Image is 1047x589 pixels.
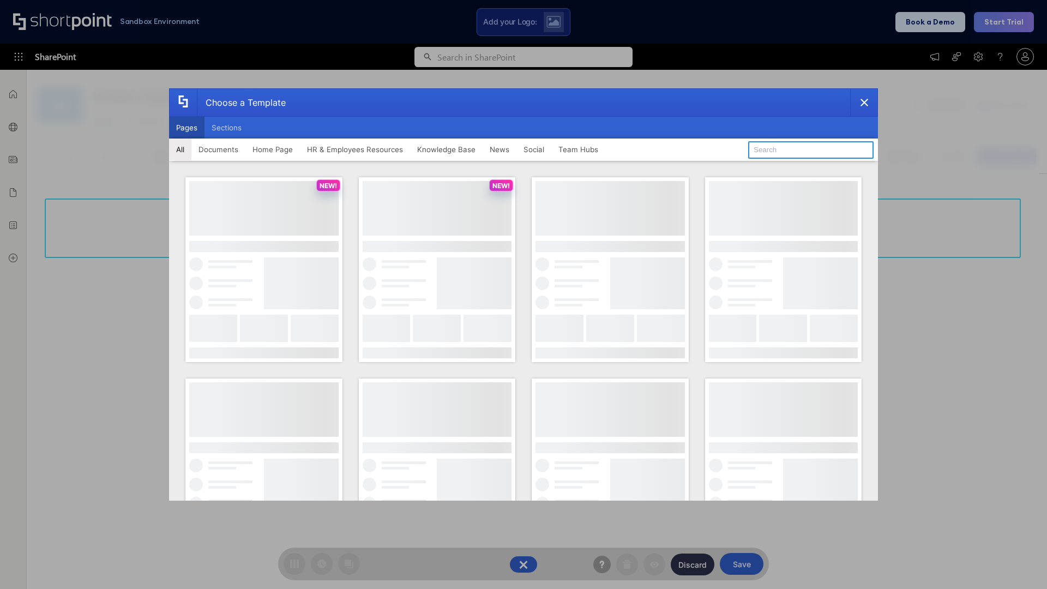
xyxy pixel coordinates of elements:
button: Social [516,139,551,160]
button: Documents [191,139,245,160]
input: Search [748,141,874,159]
iframe: Chat Widget [992,537,1047,589]
p: NEW! [320,182,337,190]
button: Team Hubs [551,139,605,160]
button: Pages [169,117,204,139]
button: All [169,139,191,160]
button: Sections [204,117,249,139]
button: Knowledge Base [410,139,483,160]
p: NEW! [492,182,510,190]
button: Home Page [245,139,300,160]
button: HR & Employees Resources [300,139,410,160]
div: Choose a Template [197,89,286,116]
button: News [483,139,516,160]
div: template selector [169,88,878,501]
